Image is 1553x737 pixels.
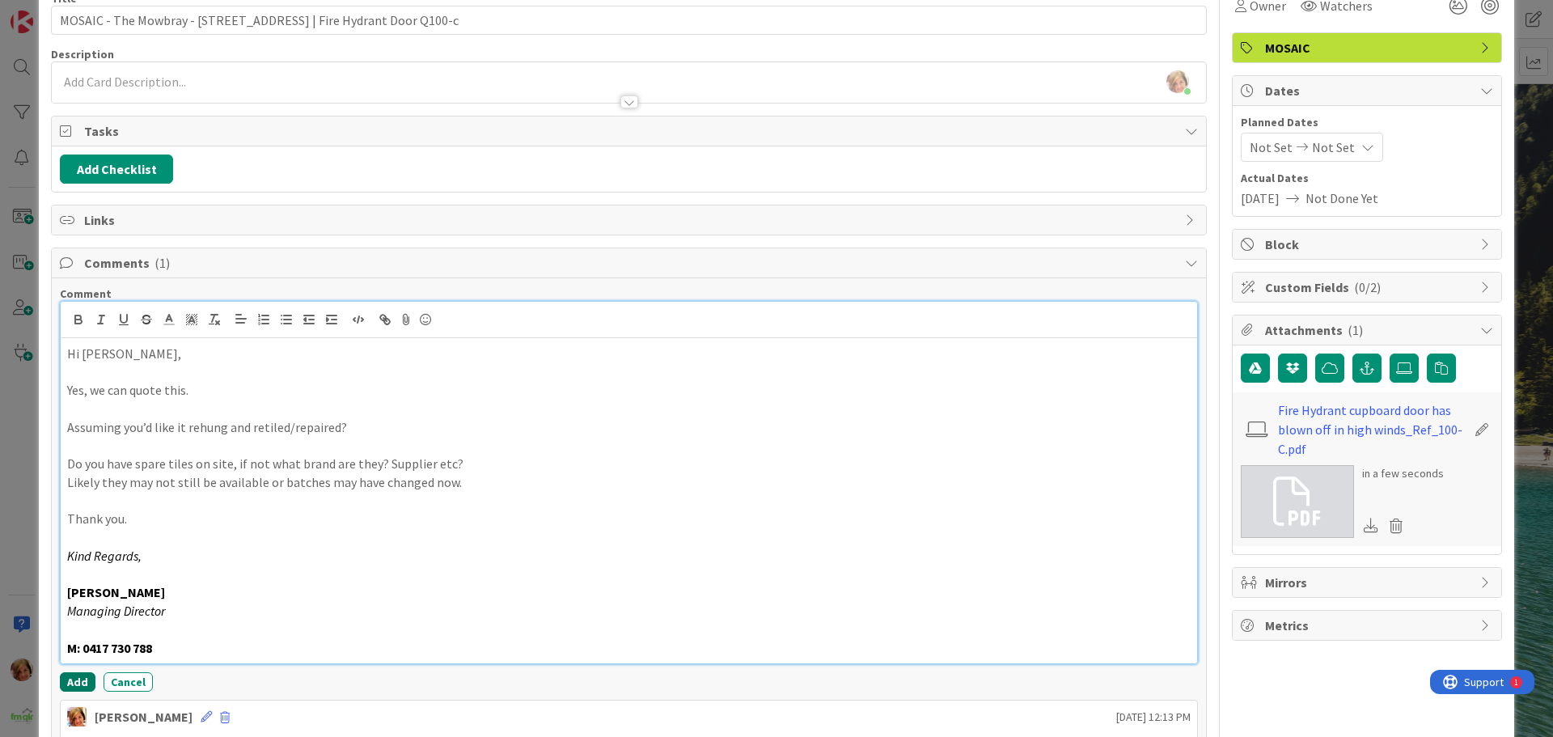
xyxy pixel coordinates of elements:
[67,455,1191,473] p: Do you have spare tiles on site, if not what brand are they? Supplier etc?
[67,510,1191,528] p: Thank you.
[67,640,152,656] strong: M: 0417 730 788
[84,6,88,19] div: 1
[1362,515,1380,536] div: Download
[1241,188,1280,208] span: [DATE]
[1265,81,1472,100] span: Dates
[104,672,153,692] button: Cancel
[67,584,165,600] strong: [PERSON_NAME]
[1265,38,1472,57] span: MOSAIC
[51,47,114,61] span: Description
[1241,114,1493,131] span: Planned Dates
[1278,400,1466,459] a: Fire Hydrant cupboard door has blown off in high winds_Ref_100-C.pdf
[34,2,74,22] span: Support
[67,603,165,619] em: Managing Director
[60,155,173,184] button: Add Checklist
[1166,70,1189,93] img: KiSwxcFcLogleto2b8SsqFMDUcOqpmCz.jpg
[1305,188,1378,208] span: Not Done Yet
[1312,138,1355,157] span: Not Set
[67,381,1191,400] p: Yes, we can quote this.
[67,707,87,726] img: KD
[1241,170,1493,187] span: Actual Dates
[67,548,142,564] em: Kind Regards,
[1265,277,1472,297] span: Custom Fields
[67,473,1191,492] p: Likely they may not still be available or batches may have changed now.
[67,345,1191,363] p: Hi [PERSON_NAME],
[1348,322,1363,338] span: ( 1 )
[1362,465,1444,482] div: in a few seconds
[1116,709,1191,726] span: [DATE] 12:13 PM
[1265,235,1472,254] span: Block
[1265,616,1472,635] span: Metrics
[67,418,1191,437] p: Assuming you’d like it rehung and retiled/repaired?
[60,672,95,692] button: Add
[1265,573,1472,592] span: Mirrors
[60,286,112,301] span: Comment
[95,707,193,726] div: [PERSON_NAME]
[51,6,1207,35] input: type card name here...
[84,210,1177,230] span: Links
[84,121,1177,141] span: Tasks
[84,253,1177,273] span: Comments
[154,255,170,271] span: ( 1 )
[1265,320,1472,340] span: Attachments
[1354,279,1381,295] span: ( 0/2 )
[1250,138,1293,157] span: Not Set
